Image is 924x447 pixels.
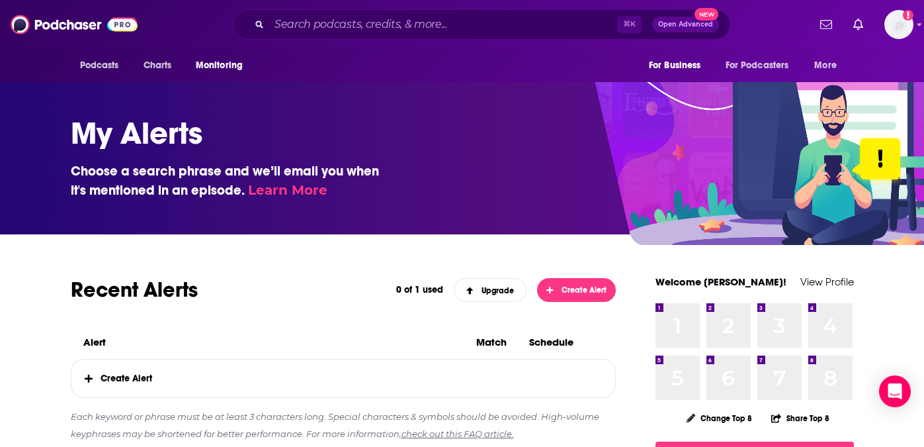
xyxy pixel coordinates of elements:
span: For Podcasters [726,56,789,75]
button: open menu [717,53,808,78]
h3: Alert [83,336,466,348]
span: Upgrade [466,286,514,295]
span: Monitoring [196,56,243,75]
a: Show notifications dropdown [848,13,868,36]
div: Search podcasts, credits, & more... [233,9,730,40]
h1: My Alerts [71,114,843,152]
input: Search podcasts, credits, & more... [269,14,617,35]
a: check out this FAQ article. [401,428,514,439]
span: Logged in as teisenbe [884,10,913,39]
button: open menu [71,53,136,78]
button: Create Alert [537,278,616,302]
img: Podchaser - Follow, Share and Rate Podcasts [11,12,138,37]
div: Open Intercom Messenger [879,375,911,407]
a: Upgrade [454,278,526,302]
span: ⌘ K [617,16,642,33]
span: New [694,8,718,21]
span: Charts [144,56,172,75]
a: Welcome [PERSON_NAME]! [655,275,786,288]
a: Show notifications dropdown [815,13,837,36]
button: open menu [640,53,718,78]
span: For Business [649,56,701,75]
button: open menu [187,53,260,78]
h3: Choose a search phrase and we’ll email you when it's mentioned in an episode. [71,162,388,200]
span: Open Advanced [658,21,713,28]
span: Create Alert [546,285,607,295]
span: Create Alert [71,360,616,397]
a: Charts [135,53,180,78]
h2: Recent Alerts [71,277,386,303]
button: Show profile menu [884,10,913,39]
p: Each keyword or phrase must be at least 3 characters long. Special characters & symbols should be... [71,409,616,442]
span: More [814,56,837,75]
svg: Add a profile image [903,10,913,21]
span: Podcasts [80,56,119,75]
h3: Schedule [529,336,582,348]
button: Share Top 8 [771,405,830,431]
a: Learn More [248,182,327,198]
button: open menu [805,53,853,78]
img: User Profile [884,10,913,39]
p: 0 of 1 used [396,284,443,295]
h3: Match [476,336,519,348]
button: Open AdvancedNew [652,17,719,32]
button: Change Top 8 [679,410,761,426]
a: View Profile [800,275,854,288]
